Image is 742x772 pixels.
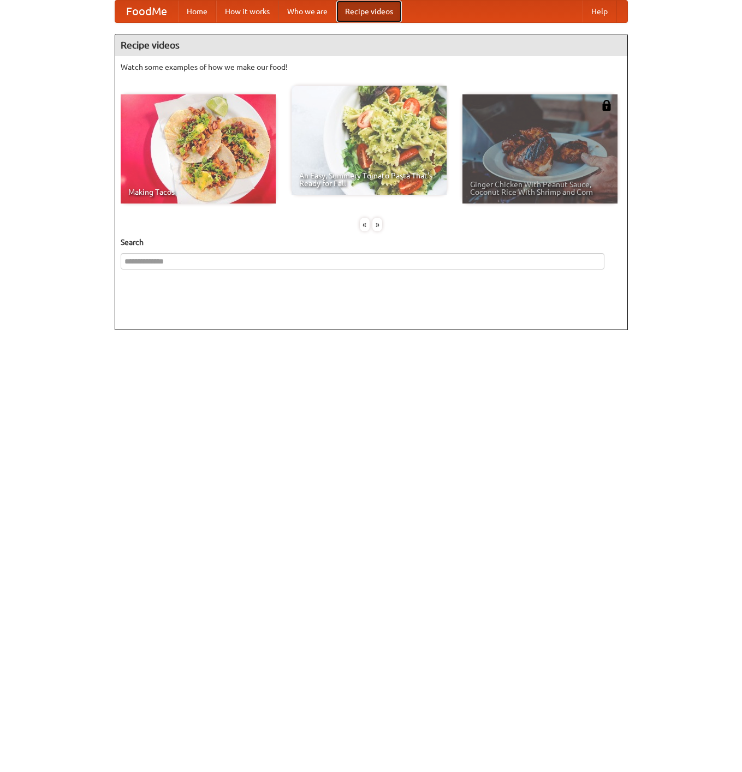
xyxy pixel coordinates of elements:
a: Making Tacos [121,94,276,204]
h4: Recipe videos [115,34,627,56]
a: Help [583,1,616,22]
span: Making Tacos [128,188,268,196]
img: 483408.png [601,100,612,111]
p: Watch some examples of how we make our food! [121,62,622,73]
span: An Easy, Summery Tomato Pasta That's Ready for Fall [299,172,439,187]
a: How it works [216,1,278,22]
a: Who we are [278,1,336,22]
div: » [372,218,382,231]
div: « [360,218,370,231]
a: Recipe videos [336,1,402,22]
h5: Search [121,237,622,248]
a: An Easy, Summery Tomato Pasta That's Ready for Fall [292,86,447,195]
a: FoodMe [115,1,178,22]
a: Home [178,1,216,22]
